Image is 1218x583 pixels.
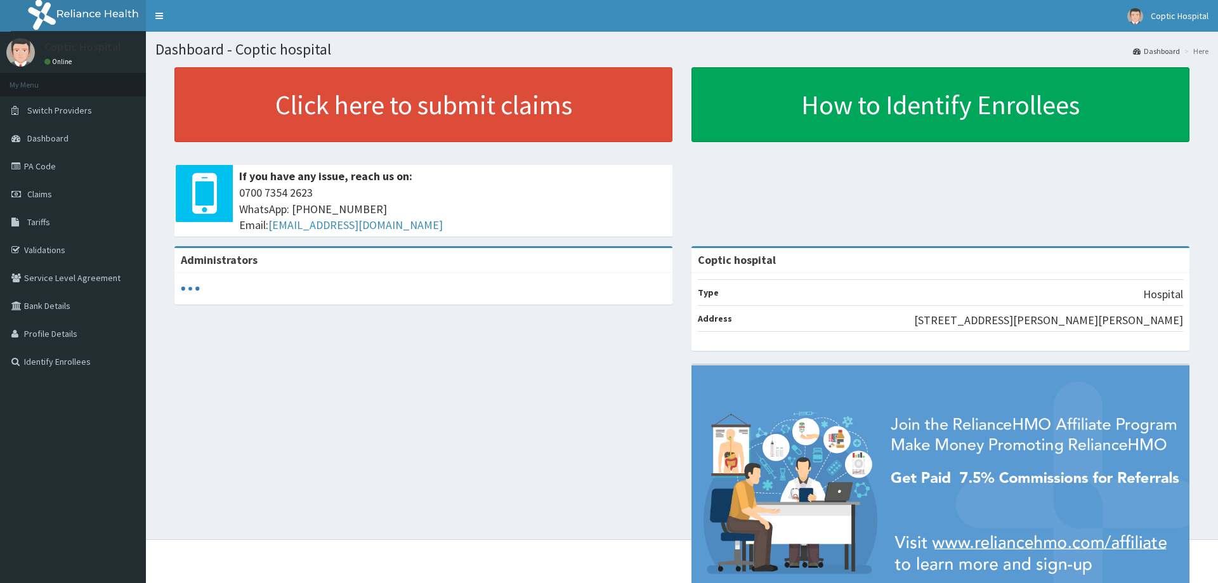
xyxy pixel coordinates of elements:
[181,252,258,267] b: Administrators
[27,105,92,116] span: Switch Providers
[44,41,121,53] p: Coptic Hospital
[44,57,75,66] a: Online
[27,188,52,200] span: Claims
[239,169,412,183] b: If you have any issue, reach us on:
[268,218,443,232] a: [EMAIL_ADDRESS][DOMAIN_NAME]
[6,38,35,67] img: User Image
[698,252,776,267] strong: Coptic hospital
[239,185,666,233] span: 0700 7354 2623 WhatsApp: [PHONE_NUMBER] Email:
[174,67,672,142] a: Click here to submit claims
[1127,8,1143,24] img: User Image
[27,216,50,228] span: Tariffs
[181,279,200,298] svg: audio-loading
[698,287,719,298] b: Type
[155,41,1208,58] h1: Dashboard - Coptic hospital
[1143,286,1183,303] p: Hospital
[27,133,69,144] span: Dashboard
[914,312,1183,329] p: [STREET_ADDRESS][PERSON_NAME][PERSON_NAME]
[1181,46,1208,56] li: Here
[1133,46,1180,56] a: Dashboard
[698,313,732,324] b: Address
[1151,10,1208,22] span: Coptic Hospital
[691,67,1189,142] a: How to Identify Enrollees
